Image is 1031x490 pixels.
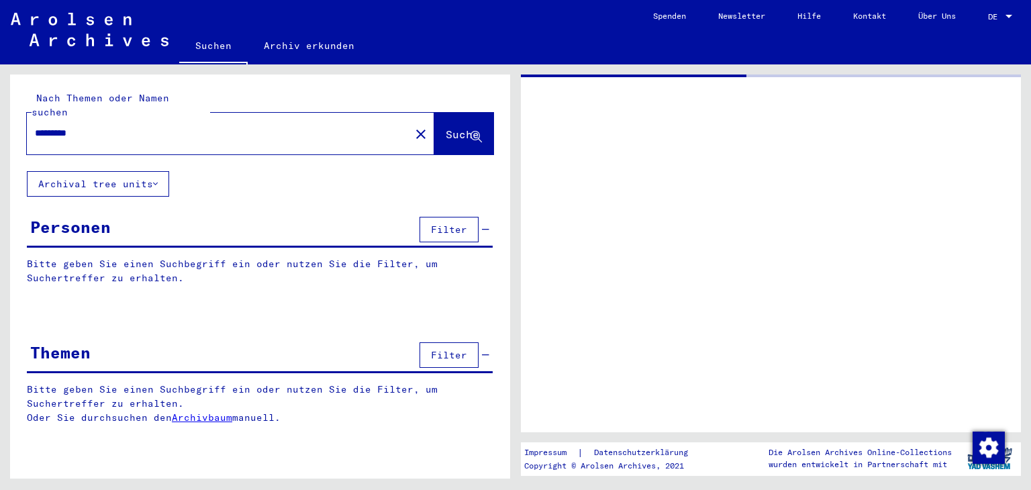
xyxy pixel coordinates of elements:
[30,340,91,364] div: Themen
[413,126,429,142] mat-icon: close
[420,217,479,242] button: Filter
[32,92,169,118] mat-label: Nach Themen oder Namen suchen
[27,383,493,425] p: Bitte geben Sie einen Suchbegriff ein oder nutzen Sie die Filter, um Suchertreffer zu erhalten. O...
[524,446,704,460] div: |
[179,30,248,64] a: Suchen
[988,12,1003,21] span: DE
[27,171,169,197] button: Archival tree units
[524,446,577,460] a: Impressum
[446,128,479,141] span: Suche
[420,342,479,368] button: Filter
[972,431,1004,463] div: Zustimmung ändern
[524,460,704,472] p: Copyright © Arolsen Archives, 2021
[27,257,493,285] p: Bitte geben Sie einen Suchbegriff ein oder nutzen Sie die Filter, um Suchertreffer zu erhalten.
[431,349,467,361] span: Filter
[769,458,952,471] p: wurden entwickelt in Partnerschaft mit
[434,113,493,154] button: Suche
[30,215,111,239] div: Personen
[248,30,371,62] a: Archiv erkunden
[973,432,1005,464] img: Zustimmung ändern
[407,120,434,147] button: Clear
[11,13,168,46] img: Arolsen_neg.svg
[769,446,952,458] p: Die Arolsen Archives Online-Collections
[172,411,232,424] a: Archivbaum
[965,442,1015,475] img: yv_logo.png
[583,446,704,460] a: Datenschutzerklärung
[431,224,467,236] span: Filter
